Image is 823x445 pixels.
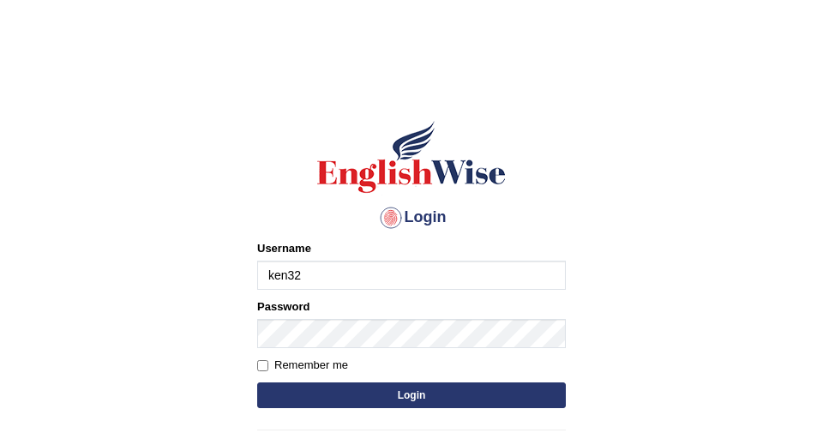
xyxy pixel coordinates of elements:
input: Remember me [257,360,268,371]
button: Login [257,382,566,408]
img: Logo of English Wise sign in for intelligent practice with AI [314,118,509,195]
h4: Login [257,204,566,232]
label: Password [257,298,309,315]
label: Username [257,240,311,256]
label: Remember me [257,357,348,374]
